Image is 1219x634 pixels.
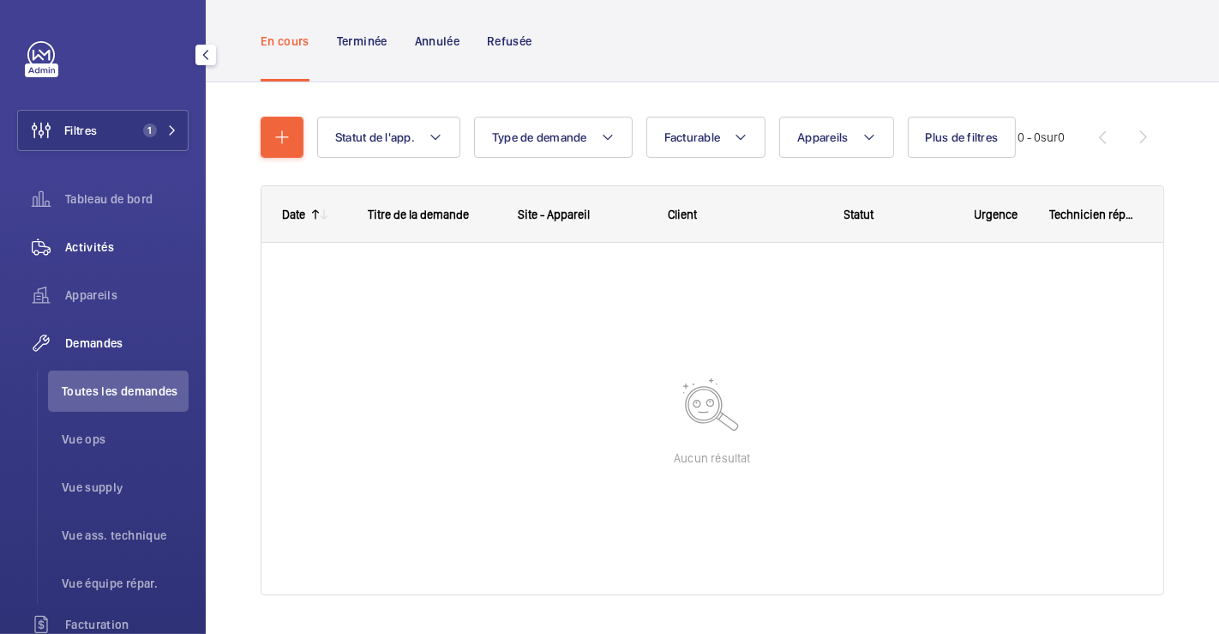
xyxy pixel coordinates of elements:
[65,190,189,208] span: Tableau de bord
[492,130,587,144] span: Type de demande
[65,616,189,633] span: Facturation
[62,479,189,496] span: Vue supply
[474,117,633,158] button: Type de demande
[975,208,1018,221] span: Urgence
[17,110,189,151] button: Filtres1
[926,130,999,144] span: Plus de filtres
[62,575,189,592] span: Vue équipe répar.
[797,130,848,144] span: Appareils
[337,33,387,50] p: Terminée
[62,527,189,544] span: Vue ass. technique
[62,383,189,400] span: Toutes les demandes
[335,130,415,144] span: Statut de l'app.
[487,33,531,50] p: Refusée
[65,287,189,304] span: Appareils
[668,208,697,221] span: Client
[779,117,893,158] button: Appareils
[143,124,157,137] span: 1
[415,33,459,50] p: Annulée
[1041,130,1058,144] span: sur
[65,239,189,256] span: Activités
[1049,208,1137,221] span: Technicien réparateur
[664,130,721,144] span: Facturable
[317,117,460,158] button: Statut de l'app.
[62,431,189,448] span: Vue ops
[261,33,309,50] p: En cours
[65,335,189,352] span: Demandes
[64,122,97,139] span: Filtres
[518,208,590,221] span: Site - Appareil
[282,208,305,221] div: Date
[646,117,766,158] button: Facturable
[368,208,469,221] span: Titre de la demande
[908,117,1017,158] button: Plus de filtres
[844,208,874,221] span: Statut
[1018,131,1065,143] span: 0 - 0 0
